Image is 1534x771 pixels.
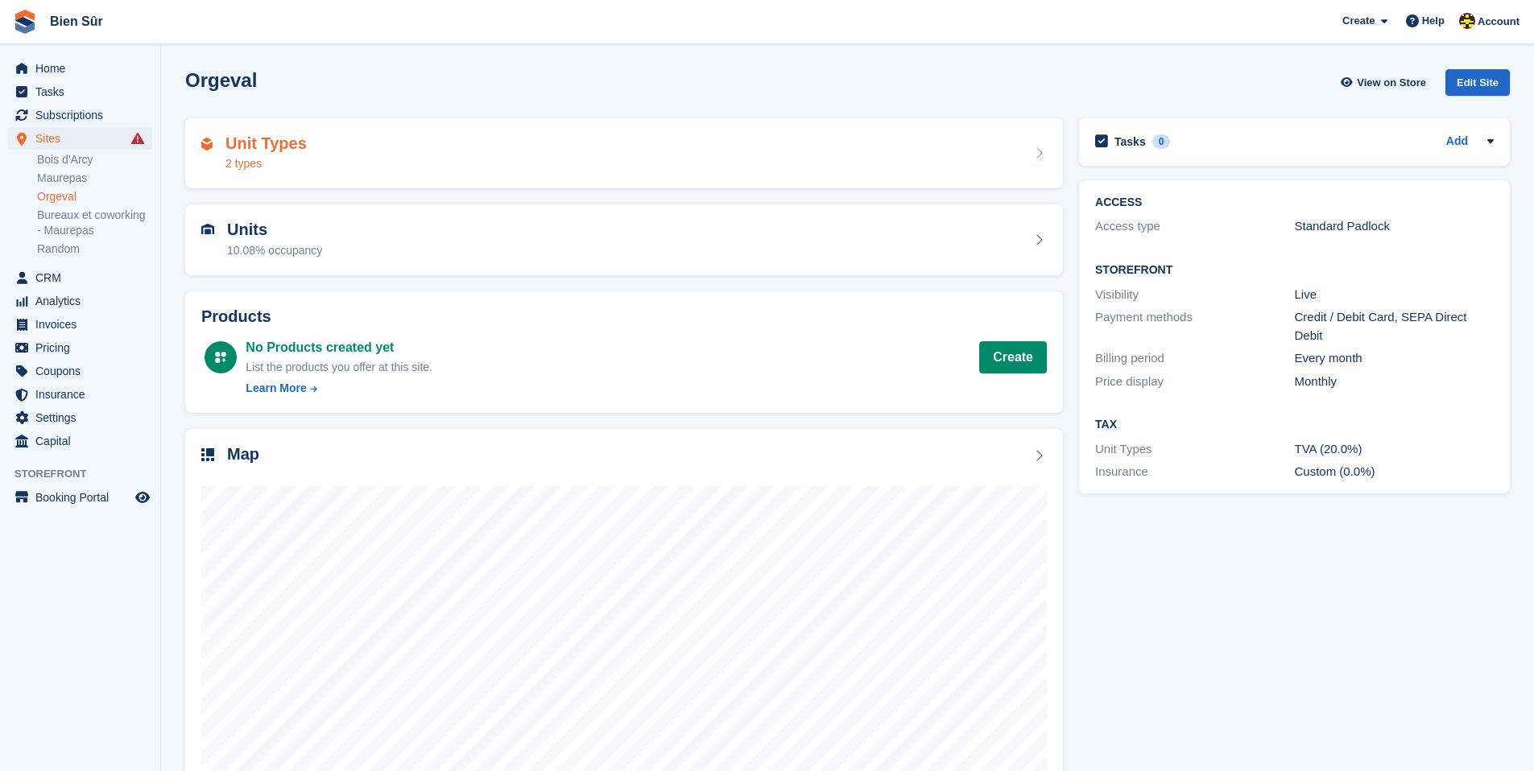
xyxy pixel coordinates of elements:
[185,118,1063,189] a: Unit Types 2 types
[1114,134,1146,149] h2: Tasks
[1295,217,1494,236] div: Standard Padlock
[43,8,110,35] a: Bien Sûr
[1095,463,1294,481] div: Insurance
[8,486,152,509] a: menu
[8,360,152,382] a: menu
[1478,14,1520,30] span: Account
[14,466,160,482] span: Storefront
[1095,440,1294,459] div: Unit Types
[1445,69,1510,102] a: Edit Site
[37,208,152,238] a: Bureaux et coworking - Maurepas
[185,69,257,91] h2: Orgeval
[979,341,1047,373] a: Create
[1342,13,1375,29] span: Create
[1459,13,1475,29] img: Marie Tran
[225,155,307,172] div: 2 types
[1095,308,1294,344] div: Payment methods
[35,127,132,150] span: Sites
[35,104,132,126] span: Subscriptions
[8,313,152,336] a: menu
[8,430,152,452] a: menu
[1095,196,1494,209] h2: ACCESS
[8,383,152,406] a: menu
[37,189,152,204] a: Orgeval
[8,266,152,289] a: menu
[1295,308,1494,344] div: Credit / Debit Card, SEPA Direct Debit
[35,336,132,359] span: Pricing
[1095,217,1294,236] div: Access type
[35,290,132,312] span: Analytics
[133,488,152,507] a: Preview store
[37,152,152,167] a: Bois d'Arcy
[131,132,144,145] i: Smart entry sync failures have occurred
[8,104,152,126] a: menu
[35,266,132,289] span: CRM
[35,313,132,336] span: Invoices
[1446,133,1468,151] a: Add
[35,486,132,509] span: Booking Portal
[35,406,132,429] span: Settings
[246,338,432,357] div: No Products created yet
[214,351,227,364] img: custom-product-icn-white-7c27a13f52cf5f2f504a55ee73a895a1f82ff5669d69490e13668eaf7ade3bb5.svg
[35,80,132,103] span: Tasks
[225,134,307,153] h2: Unit Types
[1095,349,1294,368] div: Billing period
[246,361,432,373] span: List the products you offer at this site.
[246,380,306,397] div: Learn More
[1095,286,1294,304] div: Visibility
[1357,75,1426,91] span: View on Store
[37,171,152,186] a: Maurepas
[8,406,152,429] a: menu
[1095,418,1494,431] h2: Tax
[1295,349,1494,368] div: Every month
[1295,440,1494,459] div: TVA (20.0%)
[227,445,259,464] h2: Map
[8,57,152,80] a: menu
[35,57,132,80] span: Home
[8,80,152,103] a: menu
[201,307,1047,326] h2: Products
[37,241,152,257] a: Random
[246,380,432,397] a: Learn More
[1445,69,1510,96] div: Edit Site
[201,138,213,150] img: unit-type-icn-2b2737a686de81e16bb02015468b77c625bbabd49415b5ef34ead5e3b44a266d.svg
[227,221,322,239] h2: Units
[201,224,214,235] img: unit-icn-7be61d7bf1b0ce9d3e12c5938cc71ed9869f7b940bace4675aadf7bd6d80202e.svg
[13,10,37,34] img: stora-icon-8386f47178a22dfd0bd8f6a31ec36ba5ce8667c1dd55bd0f319d3a0aa187defe.svg
[1152,134,1171,149] div: 0
[8,290,152,312] a: menu
[1295,463,1494,481] div: Custom (0.0%)
[227,242,322,259] div: 10.08% occupancy
[1295,286,1494,304] div: Live
[8,336,152,359] a: menu
[185,204,1063,275] a: Units 10.08% occupancy
[1295,373,1494,391] div: Monthly
[1422,13,1445,29] span: Help
[35,383,132,406] span: Insurance
[1338,69,1433,96] a: View on Store
[1095,264,1494,277] h2: Storefront
[201,448,214,461] img: map-icn-33ee37083ee616e46c38cad1a60f524a97daa1e2b2c8c0bc3eb3415660979fc1.svg
[1095,373,1294,391] div: Price display
[35,360,132,382] span: Coupons
[8,127,152,150] a: menu
[35,430,132,452] span: Capital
